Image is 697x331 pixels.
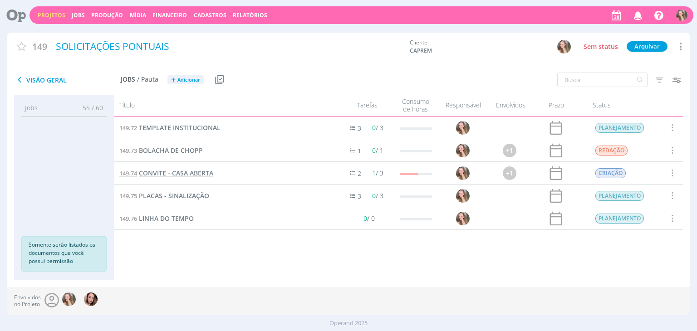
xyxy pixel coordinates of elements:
[358,124,361,132] span: 3
[557,40,571,54] img: G
[119,192,137,200] span: 149.75
[503,144,517,157] div: +1
[69,12,88,19] button: Jobs
[358,169,361,178] span: 2
[29,241,99,265] p: Somente serão listados os documentos que você possui permissão
[137,76,158,83] span: / Pauta
[167,75,204,85] button: +Adicionar
[119,146,137,155] span: 149.73
[119,214,194,224] a: 149.76LINHA DO TEMPO
[119,169,137,177] span: 149.74
[53,36,406,57] div: SOLICITAÇÕES PONTUAIS
[456,212,470,225] img: G
[119,123,221,133] a: 149.72TEMPLATE INSTITUCIONAL
[139,191,209,200] span: PLACAS - SINALIZAÇÃO
[358,146,361,155] span: 1
[139,146,203,155] span: BOLACHA DE CHOPP
[581,41,620,52] button: Sem status
[130,11,146,19] a: Mídia
[334,97,393,113] div: Tarefas
[72,11,85,19] a: Jobs
[627,41,668,52] button: Arquivar
[579,97,661,113] div: Status
[119,168,213,178] a: 149.74CONVITE - CASA ABERTA
[372,191,383,200] span: / 3
[88,12,126,19] button: Produção
[363,214,375,223] span: / 0
[557,39,571,54] button: G
[456,166,470,180] img: G
[676,10,687,21] img: G
[171,75,176,85] span: +
[456,121,470,135] img: G
[488,97,534,113] div: Envolvidos
[91,11,123,19] a: Produção
[410,39,571,55] div: Cliente:
[150,12,190,19] button: Financeiro
[233,11,267,19] a: Relatórios
[456,144,470,157] img: G
[38,11,65,19] a: Projetos
[676,7,688,23] button: G
[191,12,229,19] button: Cadastros
[14,74,121,85] span: Visão Geral
[534,97,579,113] div: Prazo
[121,76,135,83] span: Jobs
[393,97,438,113] div: Consumo de horas
[139,169,213,177] span: CONVITE - CASA ABERTA
[557,73,648,87] input: Busca
[456,189,470,203] img: G
[84,292,98,306] img: T
[230,12,270,19] button: Relatórios
[35,12,68,19] button: Projetos
[596,123,644,133] span: PLANEJAMENTO
[177,77,200,83] span: Adicionar
[127,12,149,19] button: Mídia
[584,42,618,51] span: Sem status
[14,294,41,307] span: Envolvidos no Projeto
[139,214,194,223] span: LINHA DO TEMPO
[372,146,383,155] span: / 1
[438,97,488,113] div: Responsável
[596,214,644,224] span: PLANEJAMENTO
[119,191,209,201] a: 149.75PLACAS - SINALIZAÇÃO
[119,124,137,132] span: 149.72
[372,169,383,177] span: / 3
[119,146,203,156] a: 149.73BOLACHA DE CHOPP
[358,192,361,200] span: 3
[410,47,478,55] span: CAPREM
[139,123,221,132] span: TEMPLATE INSTITUCIONAL
[25,103,38,112] span: Jobs
[372,123,383,132] span: / 3
[596,146,628,156] span: REDAÇÃO
[363,214,367,223] span: 0
[372,146,376,155] span: 0
[596,168,626,178] span: CRIAÇÃO
[119,214,137,223] span: 149.76
[32,40,47,53] span: 149
[76,103,103,112] span: 55 / 60
[62,292,76,306] img: G
[503,166,517,180] div: +1
[372,169,376,177] span: 1
[596,191,644,201] span: PLANEJAMENTO
[114,97,334,113] div: Título
[152,11,187,19] a: Financeiro
[194,11,226,19] span: Cadastros
[372,191,376,200] span: 0
[372,123,376,132] span: 0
